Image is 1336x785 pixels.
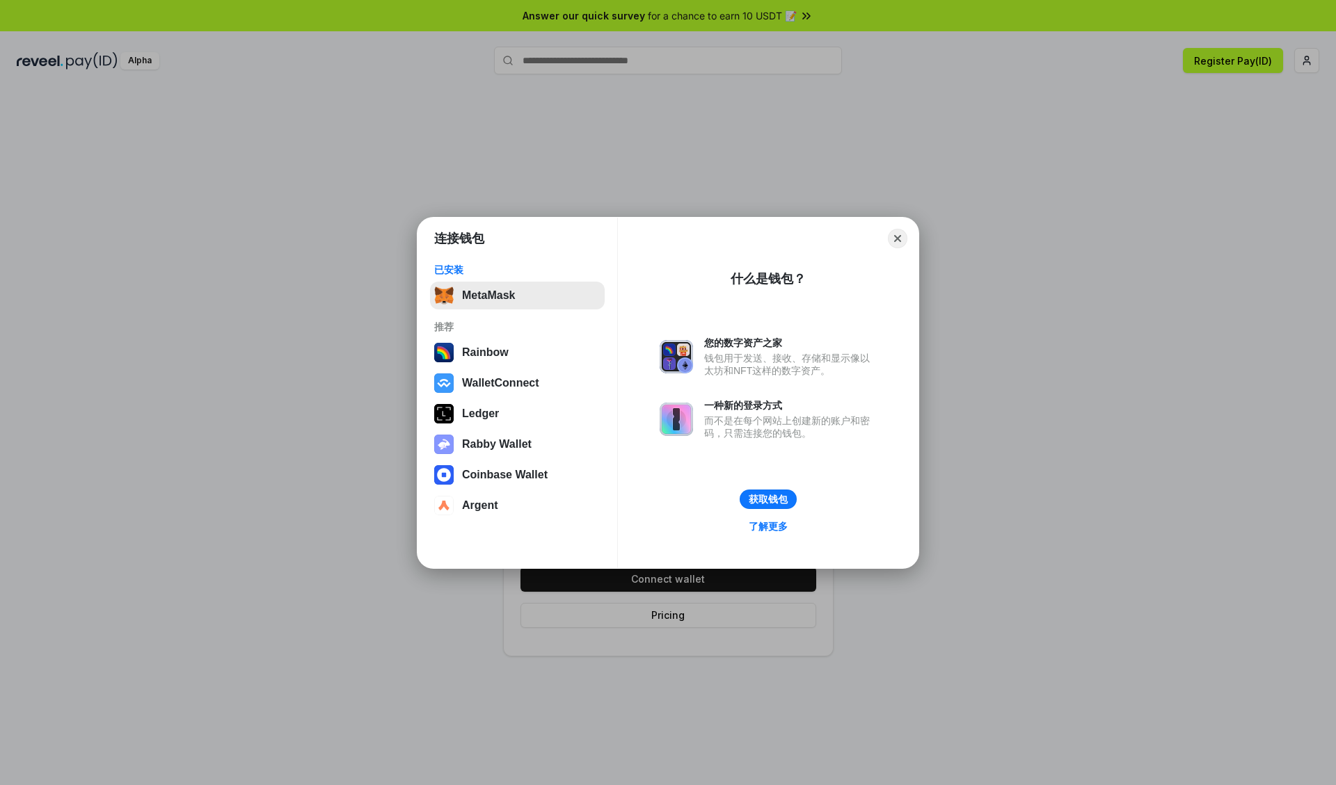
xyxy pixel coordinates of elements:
[430,400,605,428] button: Ledger
[434,343,454,362] img: svg+xml,%3Csvg%20width%3D%22120%22%20height%3D%22120%22%20viewBox%3D%220%200%20120%20120%22%20fil...
[462,289,515,302] div: MetaMask
[434,465,454,485] img: svg+xml,%3Csvg%20width%3D%2228%22%20height%3D%2228%22%20viewBox%3D%220%200%2028%2028%22%20fill%3D...
[749,520,788,533] div: 了解更多
[430,282,605,309] button: MetaMask
[660,403,693,436] img: svg+xml,%3Csvg%20xmlns%3D%22http%3A%2F%2Fwww.w3.org%2F2000%2Fsvg%22%20fill%3D%22none%22%20viewBox...
[462,438,532,451] div: Rabby Wallet
[660,340,693,373] img: svg+xml,%3Csvg%20xmlns%3D%22http%3A%2F%2Fwww.w3.org%2F2000%2Fsvg%22%20fill%3D%22none%22%20viewBox...
[888,229,907,248] button: Close
[434,496,454,515] img: svg+xml,%3Csvg%20width%3D%2228%22%20height%3D%2228%22%20viewBox%3D%220%200%2028%2028%22%20fill%3D...
[704,337,877,349] div: 您的数字资产之家
[434,230,484,247] h1: 连接钱包
[434,373,454,393] img: svg+xml,%3Csvg%20width%3D%2228%22%20height%3D%2228%22%20viewBox%3D%220%200%2028%2028%22%20fill%3D...
[749,493,788,505] div: 获取钱包
[704,414,877,439] div: 而不是在每个网站上创建新的账户和密码，只需连接您的钱包。
[430,369,605,397] button: WalletConnect
[434,435,454,454] img: svg+xml,%3Csvg%20xmlns%3D%22http%3A%2F%2Fwww.w3.org%2F2000%2Fsvg%22%20fill%3D%22none%22%20viewBox...
[430,430,605,458] button: Rabby Wallet
[430,461,605,489] button: Coinbase Wallet
[462,499,498,512] div: Argent
[462,377,539,389] div: WalletConnect
[704,352,877,377] div: 钱包用于发送、接收、存储和显示像以太坊和NFT这样的数字资产。
[434,264,601,276] div: 已安装
[462,469,548,481] div: Coinbase Wallet
[740,517,796,535] a: 了解更多
[430,339,605,366] button: Rainbow
[434,286,454,305] img: svg+xml,%3Csvg%20fill%3D%22none%22%20height%3D%2233%22%20viewBox%3D%220%200%2035%2033%22%20width%...
[704,399,877,412] div: 一种新的登录方式
[462,407,499,420] div: Ledger
[462,346,509,359] div: Rainbow
[434,321,601,333] div: 推荐
[434,404,454,423] img: svg+xml,%3Csvg%20xmlns%3D%22http%3A%2F%2Fwww.w3.org%2F2000%2Fsvg%22%20width%3D%2228%22%20height%3...
[430,492,605,519] button: Argent
[740,489,797,509] button: 获取钱包
[731,270,806,287] div: 什么是钱包？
